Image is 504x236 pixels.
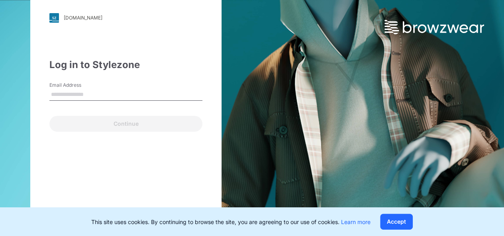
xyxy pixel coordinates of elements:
button: Accept [380,214,413,230]
a: Learn more [341,218,371,225]
img: svg+xml;base64,PHN2ZyB3aWR0aD0iMjgiIGhlaWdodD0iMjgiIHZpZXdCb3g9IjAgMCAyOCAyOCIgZmlsbD0ibm9uZSIgeG... [49,13,59,23]
div: [DOMAIN_NAME] [64,15,102,21]
p: This site uses cookies. By continuing to browse the site, you are agreeing to our use of cookies. [91,218,371,226]
img: browzwear-logo.73288ffb.svg [384,20,484,34]
div: Log in to Stylezone [49,58,202,72]
label: Email Address [49,82,105,89]
a: [DOMAIN_NAME] [49,13,202,23]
